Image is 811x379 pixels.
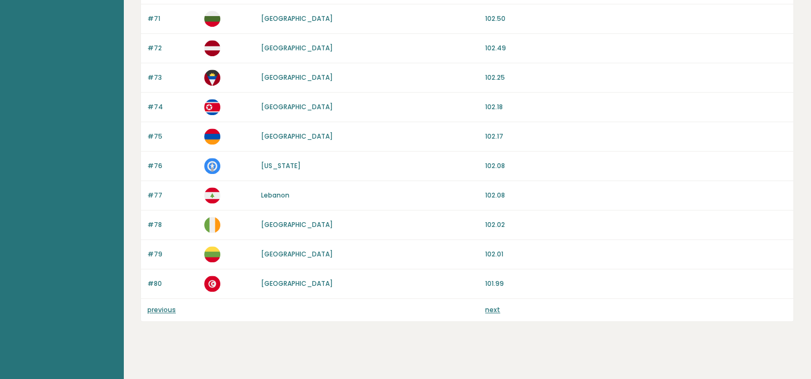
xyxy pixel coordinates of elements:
img: lt.svg [204,246,220,262]
p: 102.02 [485,220,787,230]
a: [GEOGRAPHIC_DATA] [261,102,333,111]
p: 102.49 [485,43,787,53]
p: #79 [147,249,198,259]
p: 102.50 [485,14,787,24]
p: #77 [147,191,198,200]
img: tn.svg [204,276,220,292]
p: #72 [147,43,198,53]
p: 101.99 [485,279,787,289]
a: [GEOGRAPHIC_DATA] [261,43,333,52]
p: #71 [147,14,198,24]
a: Lebanon [261,191,289,200]
img: mp.svg [204,158,220,174]
a: [GEOGRAPHIC_DATA] [261,279,333,288]
p: 102.25 [485,73,787,82]
a: [GEOGRAPHIC_DATA] [261,14,333,23]
p: 102.17 [485,132,787,141]
p: 102.08 [485,191,787,200]
img: bg.svg [204,11,220,27]
p: #75 [147,132,198,141]
a: [GEOGRAPHIC_DATA] [261,249,333,259]
img: kp.svg [204,99,220,115]
p: #78 [147,220,198,230]
a: [GEOGRAPHIC_DATA] [261,73,333,82]
p: 102.08 [485,161,787,171]
p: 102.18 [485,102,787,112]
p: #73 [147,73,198,82]
a: [US_STATE] [261,161,301,170]
a: previous [147,305,176,314]
img: ie.svg [204,217,220,233]
p: #76 [147,161,198,171]
img: ag.svg [204,70,220,86]
img: lb.svg [204,187,220,203]
a: [GEOGRAPHIC_DATA] [261,132,333,141]
a: next [485,305,500,314]
img: lv.svg [204,40,220,56]
a: [GEOGRAPHIC_DATA] [261,220,333,229]
img: am.svg [204,128,220,145]
p: 102.01 [485,249,787,259]
p: #74 [147,102,198,112]
p: #80 [147,279,198,289]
